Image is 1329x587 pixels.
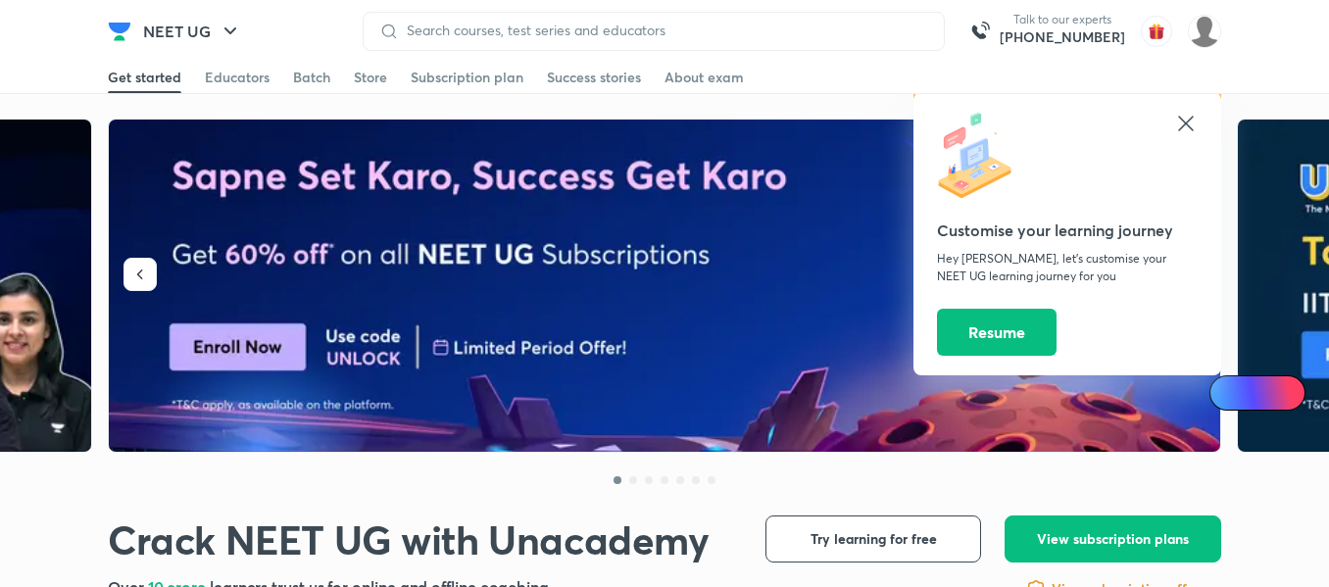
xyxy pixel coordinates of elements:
span: View subscription plans [1037,529,1189,549]
p: Hey [PERSON_NAME], let’s customise your NEET UG learning journey for you [937,250,1198,285]
h5: Customise your learning journey [937,219,1198,242]
img: Company Logo [108,20,131,43]
a: Ai Doubts [1209,375,1305,411]
a: Store [354,62,387,93]
input: Search courses, test series and educators [399,23,928,38]
a: [PHONE_NUMBER] [1000,27,1125,47]
button: NEET UG [131,12,254,51]
a: Batch [293,62,330,93]
img: Icon [1221,385,1237,401]
div: About exam [664,68,744,87]
div: Subscription plan [411,68,523,87]
a: Get started [108,62,181,93]
button: Resume [937,309,1057,356]
button: Try learning for free [765,515,981,563]
img: call-us [960,12,1000,51]
button: View subscription plans [1005,515,1221,563]
div: Store [354,68,387,87]
img: Shahid ahmed [1188,15,1221,48]
img: icon [937,112,1025,200]
div: Batch [293,68,330,87]
div: Educators [205,68,270,87]
span: Ai Doubts [1242,385,1294,401]
img: avatar [1141,16,1172,47]
a: Educators [205,62,270,93]
a: Success stories [547,62,641,93]
div: Success stories [547,68,641,87]
p: Talk to our experts [1000,12,1125,27]
span: Try learning for free [811,529,937,549]
h1: Crack NEET UG with Unacademy [108,515,710,563]
a: Subscription plan [411,62,523,93]
a: About exam [664,62,744,93]
div: Get started [108,68,181,87]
